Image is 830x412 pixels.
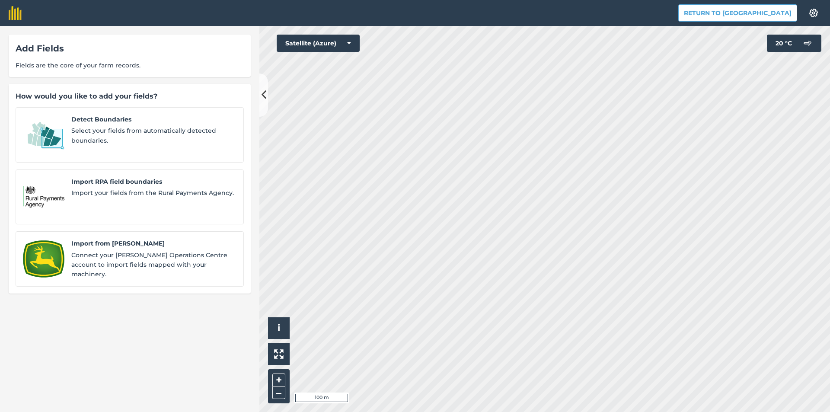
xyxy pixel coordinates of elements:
[272,374,285,386] button: +
[799,35,816,52] img: svg+xml;base64,PD94bWwgdmVyc2lvbj0iMS4wIiBlbmNvZGluZz0idXRmLTgiPz4KPCEtLSBHZW5lcmF0b3I6IEFkb2JlIE...
[16,107,244,163] a: Detect BoundariesDetect BoundariesSelect your fields from automatically detected boundaries.
[274,349,284,359] img: Four arrows, one pointing top left, one top right, one bottom right and the last bottom left
[767,35,821,52] button: 20 °C
[9,6,22,20] img: fieldmargin Logo
[71,239,236,248] span: Import from [PERSON_NAME]
[23,177,64,217] img: Import RPA field boundaries
[277,35,360,52] button: Satellite (Azure)
[16,231,244,287] a: Import from John DeereImport from [PERSON_NAME]Connect your [PERSON_NAME] Operations Centre accou...
[23,115,64,155] img: Detect Boundaries
[71,115,236,124] span: Detect Boundaries
[16,61,244,70] span: Fields are the core of your farm records.
[16,91,244,102] div: How would you like to add your fields?
[16,42,244,55] div: Add Fields
[23,239,64,279] img: Import from John Deere
[71,126,236,145] span: Select your fields from automatically detected boundaries.
[776,35,792,52] span: 20 ° C
[71,177,236,186] span: Import RPA field boundaries
[678,4,797,22] button: Return to [GEOGRAPHIC_DATA]
[808,9,819,17] img: A cog icon
[71,188,236,198] span: Import your fields from the Rural Payments Agency.
[16,169,244,225] a: Import RPA field boundariesImport RPA field boundariesImport your fields from the Rural Payments ...
[272,386,285,399] button: –
[278,323,280,333] span: i
[71,250,236,279] span: Connect your [PERSON_NAME] Operations Centre account to import fields mapped with your machinery.
[268,317,290,339] button: i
